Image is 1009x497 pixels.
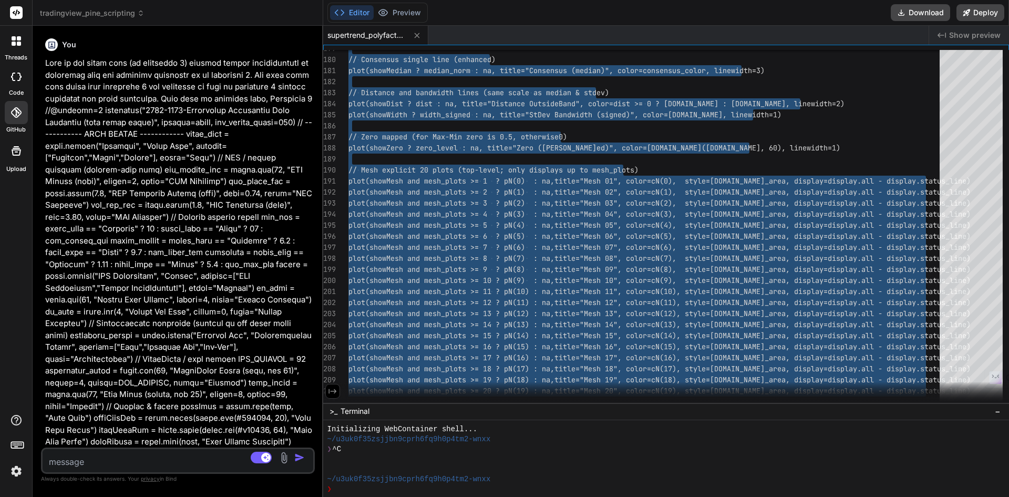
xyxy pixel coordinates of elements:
[323,176,335,187] div: 191
[554,364,777,373] span: title="Mesh 18", color=cN(17), style=[DOMAIN_NAME]_ar
[554,242,777,252] span: title="Mesh 07", color=cN(6), style=[DOMAIN_NAME]_ar
[596,143,836,153] span: ed)", color=[DOMAIN_NAME]([DOMAIN_NAME], 60), linewidth=1
[348,342,554,351] span: plot(showMesh and mesh_plots >= 16 ? pN(15) : na,
[327,424,478,434] span: Initializing WebContainer shell...
[374,5,425,20] button: Preview
[777,309,971,318] span: ea, display=display.all - display.status_line)
[327,474,491,484] span: ~/u3uk0f35zsjjbn9cprh6fq9h0p4tm2-wnxx
[327,444,333,454] span: ❯
[323,297,335,308] div: 202
[330,406,337,417] span: >_
[348,110,559,119] span: plot(showWidth ? width_signed : na, title="StDev B
[559,110,773,119] span: andwidth (signed)", color=[DOMAIN_NAME], linewidth=
[348,198,554,208] span: plot(showMesh and mesh_plots >= 3 ? pN(2) : na,
[323,120,335,131] div: 186
[348,220,554,230] span: plot(showMesh and mesh_plots >= 5 ? pN(4) : na,
[777,375,971,384] span: ea, display=display.all - display.status_line)
[554,231,777,241] span: title="Mesh 06", color=cN(5), style=[DOMAIN_NAME]_ar
[278,452,290,464] img: attachment
[323,76,335,87] div: 182
[323,54,335,65] div: 180
[559,66,765,75] span: us (median)", color=consensus_color, linewidth=3)
[777,342,971,351] span: ea, display=display.all - display.status_line)
[777,276,971,285] span: ea, display=display.all - display.status_line)
[5,53,27,62] label: threads
[554,198,777,208] span: title="Mesh 03", color=cN(2), style=[DOMAIN_NAME]_ar
[323,98,335,109] div: 184
[777,176,971,186] span: ea, display=display.all - display.status_line)
[341,406,369,417] span: Terminal
[554,298,777,307] span: title="Mesh 12", color=cN(11), style=[DOMAIN_NAME]_ar
[348,66,559,75] span: plot(showMedian ? median_norm : na, title="Consens
[41,474,315,484] p: Always double-check its answers. Your in Bind
[348,253,554,263] span: plot(showMesh and mesh_plots >= 8 ? pN(7) : na,
[7,462,25,480] img: settings
[141,475,160,482] span: privacy
[323,319,335,330] div: 204
[348,99,559,108] span: plot(showDist ? dist : na, title="Distance Outside
[348,298,554,307] span: plot(showMesh and mesh_plots >= 12 ? pN(11) : na,
[323,198,335,209] div: 193
[559,99,786,108] span: Band", color=dist >= 0 ? [DOMAIN_NAME] : [DOMAIN_NAME]
[348,165,559,175] span: // Mesh explicit 20 plots (top-level; only display
[777,198,971,208] span: ea, display=display.all - display.status_line)
[836,143,840,153] span: )
[348,55,496,64] span: // Consensus single line (enhanced)
[9,88,24,97] label: code
[323,109,335,120] div: 185
[323,209,335,220] div: 194
[993,403,1003,420] button: −
[323,264,335,275] div: 199
[348,209,554,219] span: plot(showMesh and mesh_plots >= 4 ? pN(3) : na,
[777,353,971,362] span: ea, display=display.all - display.status_line)
[348,88,559,97] span: // Distance and bandwidth lines (same scale as med
[323,154,335,165] div: 189
[777,331,971,340] span: ea, display=display.all - display.status_line)
[330,5,374,20] button: Editor
[348,287,554,296] span: plot(showMesh and mesh_plots >= 11 ? pN(10) : na,
[323,374,335,386] div: 209
[348,320,554,329] span: plot(showMesh and mesh_plots >= 14 ? pN(13) : na,
[777,298,971,307] span: ea, display=display.all - display.status_line)
[777,220,971,230] span: ea, display=display.all - display.status_line)
[891,4,950,21] button: Download
[323,187,335,198] div: 192
[323,242,335,253] div: 197
[777,187,971,197] span: ea, display=display.all - display.status_line)
[348,187,554,197] span: plot(showMesh and mesh_plots >= 2 ? pN(1) : na,
[786,99,845,108] span: , linewidth=2)
[323,87,335,98] div: 183
[348,309,554,318] span: plot(showMesh and mesh_plots >= 13 ? pN(12) : na,
[559,88,609,97] span: ian & stdev)
[323,231,335,242] div: 196
[554,276,777,285] span: title="Mesh 10", color=cN(9), style=[DOMAIN_NAME]_ar
[40,8,145,18] span: tradingview_pine_scripting
[348,132,559,141] span: // Zero mapped (for Max-Min zero is 0.5, otherwise
[323,253,335,264] div: 198
[327,484,333,494] span: ❯
[348,331,554,340] span: plot(showMesh and mesh_plots >= 15 ? pN(14) : na,
[554,287,777,296] span: title="Mesh 11", color=cN(10), style=[DOMAIN_NAME]_ar
[777,364,971,373] span: ea, display=display.all - display.status_line)
[554,187,777,197] span: title="Mesh 02", color=cN(1), style=[DOMAIN_NAME]_ar
[554,253,777,263] span: title="Mesh 08", color=cN(7), style=[DOMAIN_NAME]_ar
[554,375,777,384] span: title="Mesh 19", color=cN(18), style=[DOMAIN_NAME]_ar
[6,165,26,174] label: Upload
[554,220,777,230] span: title="Mesh 05", color=cN(4), style=[DOMAIN_NAME]_ar
[777,209,971,219] span: ea, display=display.all - display.status_line)
[777,320,971,329] span: ea, display=display.all - display.status_line)
[332,444,341,454] span: ^C
[323,165,335,176] div: 190
[294,452,305,463] img: icon
[323,220,335,231] div: 195
[323,363,335,374] div: 208
[323,275,335,286] div: 200
[327,30,406,40] span: supertrend_polyfactor_enhanced.pine
[773,110,781,119] span: 1)
[554,342,777,351] span: title="Mesh 16", color=cN(15), style=[DOMAIN_NAME]_ar
[323,286,335,297] div: 201
[956,4,1004,21] button: Deploy
[348,242,554,252] span: plot(showMesh and mesh_plots >= 7 ? pN(6) : na,
[995,406,1001,417] span: −
[323,131,335,143] div: 187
